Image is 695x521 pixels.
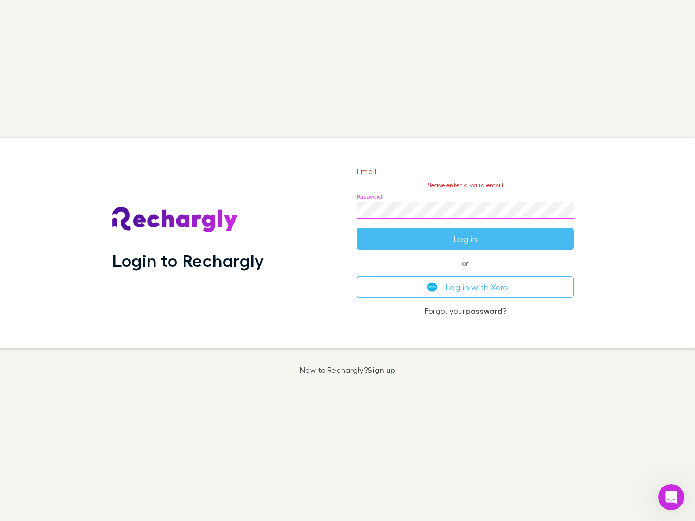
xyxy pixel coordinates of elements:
[658,484,684,510] iframe: Intercom live chat
[112,207,238,233] img: Rechargly's Logo
[300,366,396,374] p: New to Rechargly?
[357,181,574,189] p: Please enter a valid email.
[427,282,437,292] img: Xero's logo
[357,276,574,298] button: Log in with Xero
[368,365,395,374] a: Sign up
[357,228,574,250] button: Log in
[357,307,574,315] p: Forgot your ?
[357,193,382,201] label: Password
[465,306,502,315] a: password
[112,250,264,271] h1: Login to Rechargly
